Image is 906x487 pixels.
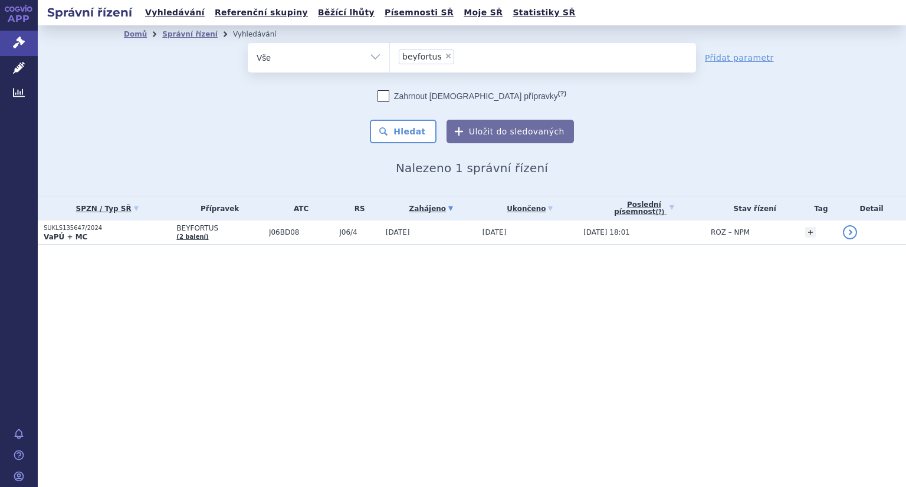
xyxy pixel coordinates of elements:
[583,196,705,221] a: Poslednípísemnost(?)
[386,228,410,236] span: [DATE]
[124,30,147,38] a: Domů
[377,90,566,102] label: Zahrnout [DEMOGRAPHIC_DATA] přípravky
[381,5,457,21] a: Písemnosti SŘ
[233,25,292,43] li: Vyhledávání
[458,49,464,64] input: beyfortus
[38,4,142,21] h2: Správní řízení
[482,200,577,217] a: Ukončeno
[583,228,630,236] span: [DATE] 18:01
[705,196,799,221] th: Stav řízení
[402,52,442,61] span: beyfortus
[482,228,507,236] span: [DATE]
[339,228,380,236] span: J06/4
[370,120,436,143] button: Hledat
[705,52,774,64] a: Přidat parametr
[44,200,170,217] a: SPZN / Typ SŘ
[460,5,506,21] a: Moje SŘ
[655,209,664,216] abbr: (?)
[263,196,333,221] th: ATC
[170,196,263,221] th: Přípravek
[447,120,574,143] button: Uložit do sledovaných
[162,30,218,38] a: Správní řízení
[805,227,816,238] a: +
[386,200,477,217] a: Zahájeno
[176,233,208,240] a: (2 balení)
[314,5,378,21] a: Běžící lhůty
[509,5,579,21] a: Statistiky SŘ
[142,5,208,21] a: Vyhledávání
[711,228,750,236] span: ROZ – NPM
[445,52,452,60] span: ×
[211,5,311,21] a: Referenční skupiny
[333,196,380,221] th: RS
[176,224,263,232] span: BEYFORTUS
[837,196,906,221] th: Detail
[558,90,566,97] abbr: (?)
[799,196,838,221] th: Tag
[44,224,170,232] p: SUKLS135647/2024
[269,228,333,236] span: J06BD08
[44,233,87,241] strong: VaPÚ + MC
[843,225,857,239] a: detail
[396,161,548,175] span: Nalezeno 1 správní řízení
